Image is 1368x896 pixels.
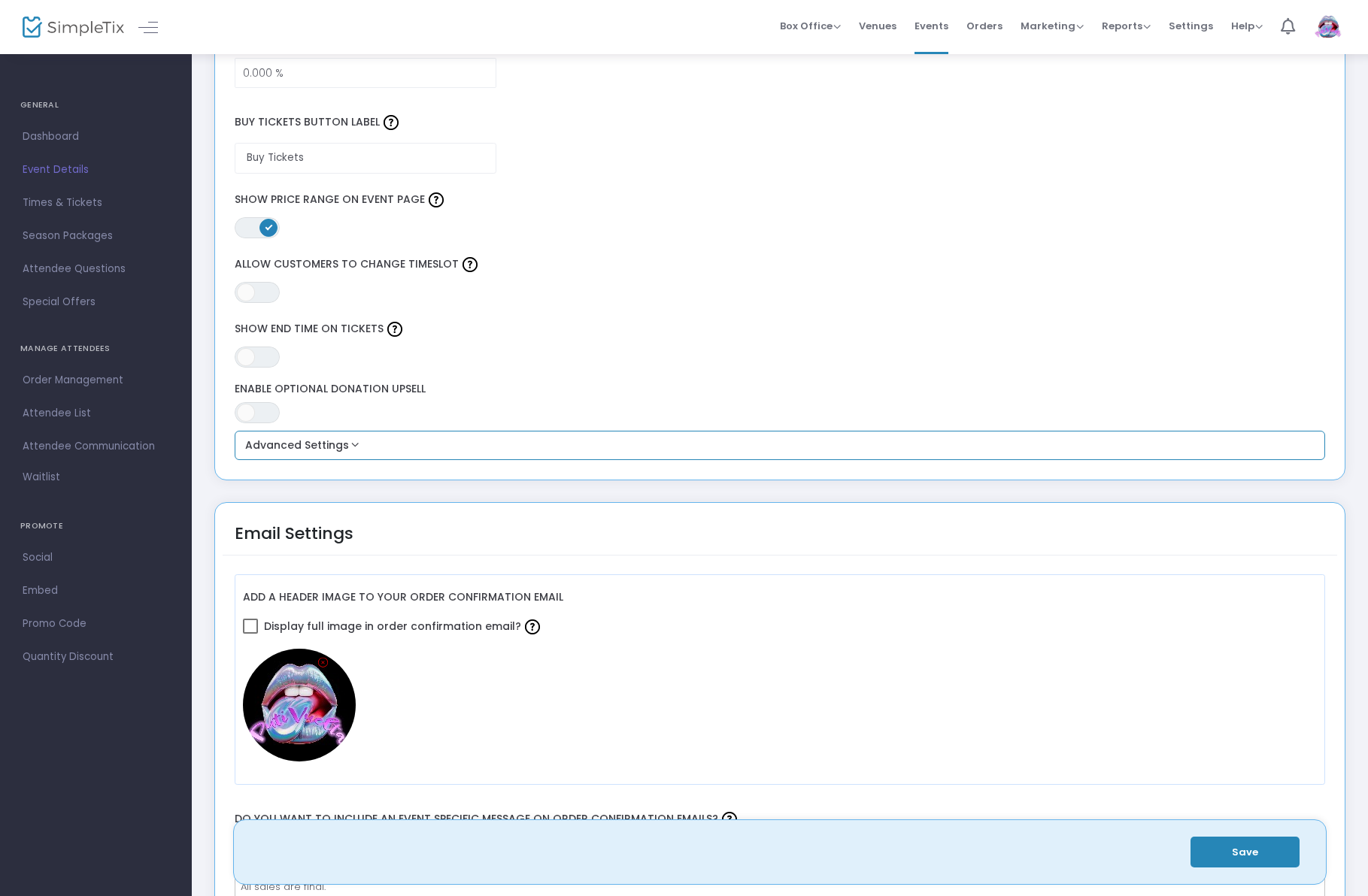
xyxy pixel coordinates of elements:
[23,259,169,279] span: Attendee Questions
[429,192,444,207] img: question-mark
[243,583,563,613] label: Add a header image to your order confirmation email
[235,253,1326,276] label: Allow Customers to Change Timeslot
[20,511,171,541] h4: PROMOTE
[264,613,544,639] span: Display full image in order confirmation email?
[23,647,169,667] span: Quantity Discount
[23,371,169,390] span: Order Management
[241,437,1320,455] button: Advanced Settings
[525,619,540,634] img: question-mark
[235,59,496,87] input: Sales Tax
[722,812,737,827] img: question-mark
[265,223,272,231] span: ON
[23,193,169,213] span: Times & Tickets
[23,226,169,246] span: Season Packages
[235,383,1326,396] label: Enable Optional Donation Upsell
[387,322,402,337] img: question-mark
[23,437,169,456] span: Attendee Communication
[23,470,60,485] span: Waitlist
[23,614,169,634] span: Promo Code
[23,127,169,147] span: Dashboard
[235,318,1326,341] label: Show End Time on Tickets
[227,103,1333,143] label: Buy Tickets Button Label
[227,800,1333,840] label: Do you want to include an event specific message on order confirmation emails?
[23,404,169,423] span: Attendee List
[23,548,169,568] span: Social
[235,189,1326,211] label: Show Price Range on Event Page
[1231,19,1263,33] span: Help
[20,90,171,120] h4: GENERAL
[1021,19,1084,33] span: Marketing
[780,19,841,33] span: Box Office
[384,115,399,130] img: question-mark
[241,879,1318,894] p: All sales are final.
[1102,19,1151,33] span: Reports
[859,7,896,45] span: Venues
[235,521,353,565] div: Email Settings
[23,160,169,180] span: Event Details
[243,649,356,761] img: transparentiridescentlipslogoPutivueltacopy.jpg
[1191,837,1300,867] button: Save
[1169,7,1213,45] span: Settings
[915,7,948,45] span: Events
[966,7,1002,45] span: Orders
[463,257,478,272] img: question-mark
[23,581,169,601] span: Embed
[23,292,169,312] span: Special Offers
[20,334,171,364] h4: MANAGE ATTENDEES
